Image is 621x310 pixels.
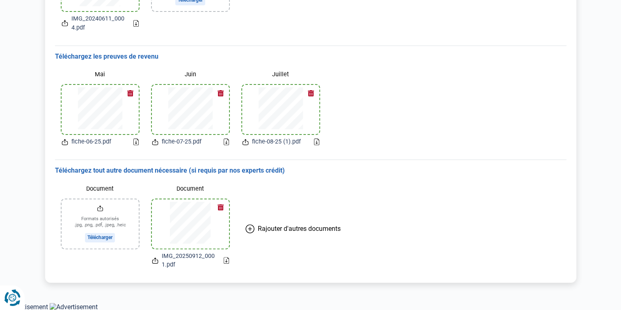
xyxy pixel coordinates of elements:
[133,20,139,27] a: Download
[258,225,341,232] span: Rajouter d'autres documents
[62,67,139,82] label: Mai
[242,67,319,82] label: Juillet
[71,137,111,146] span: fiche-06-25.pdf
[224,139,229,145] a: Download
[314,139,319,145] a: Download
[224,257,229,264] a: Download
[152,182,229,196] label: Document
[55,166,566,175] h3: Téléchargez tout autre document nécessaire (si requis par nos experts crédit)
[252,137,301,146] span: fiche-08-25 (1).pdf
[162,137,202,146] span: fiche-07-25.pdf
[236,182,351,276] button: Rajouter d'autres documents
[62,182,139,196] label: Document
[162,252,217,269] span: IMG_20250912_0001.pdf
[55,52,566,61] h3: Téléchargez les preuves de revenu
[71,14,127,32] span: IMG_20240611_0004.pdf
[152,67,229,82] label: Juin
[133,139,139,145] a: Download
